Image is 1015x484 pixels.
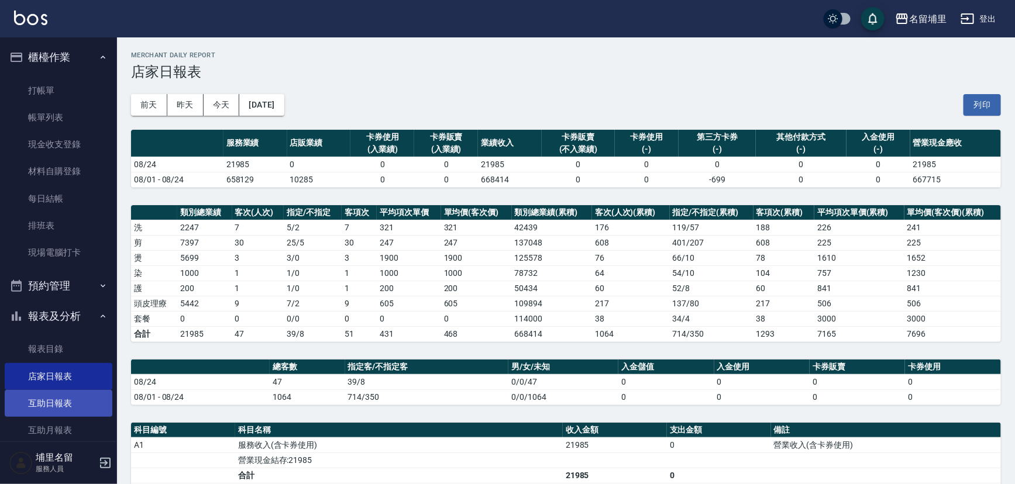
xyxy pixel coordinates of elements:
[5,104,112,131] a: 帳單列表
[342,205,377,220] th: 客項次
[5,336,112,362] a: 報表目錄
[417,143,475,155] div: (入業績)
[235,468,563,483] td: 合計
[753,326,815,341] td: 1293
[670,250,753,265] td: 66 / 10
[814,220,904,235] td: 226
[814,311,904,326] td: 3000
[177,205,232,220] th: 類別總業績
[350,172,414,187] td: 0
[753,296,815,311] td: 217
[849,131,907,143] div: 入金使用
[177,311,232,326] td: 0
[847,172,910,187] td: 0
[512,326,592,341] td: 668414
[592,326,670,341] td: 1064
[814,265,904,281] td: 757
[5,239,112,266] a: 現場電腦打卡
[810,359,905,375] th: 卡券販賣
[670,265,753,281] td: 54 / 10
[615,172,679,187] td: 0
[441,311,512,326] td: 0
[759,131,844,143] div: 其他付款方式
[904,326,1001,341] td: 7696
[810,374,905,389] td: 0
[131,130,1001,188] table: a dense table
[204,94,240,116] button: 今天
[441,205,512,220] th: 單均價(客次價)
[904,235,1001,250] td: 225
[342,296,377,311] td: 9
[441,250,512,265] td: 1900
[177,296,232,311] td: 5442
[342,265,377,281] td: 1
[670,281,753,296] td: 52 / 8
[377,250,441,265] td: 1900
[5,131,112,158] a: 現金收支登錄
[542,157,615,172] td: 0
[177,265,232,281] td: 1000
[353,143,411,155] div: (入業績)
[377,296,441,311] td: 605
[284,235,342,250] td: 25 / 5
[759,143,844,155] div: (-)
[5,158,112,185] a: 材料自購登錄
[753,235,815,250] td: 608
[284,265,342,281] td: 1 / 0
[235,423,563,438] th: 科目名稱
[5,212,112,239] a: 排班表
[441,281,512,296] td: 200
[814,235,904,250] td: 225
[890,7,951,31] button: 名留埔里
[5,77,112,104] a: 打帳單
[679,157,756,172] td: 0
[904,250,1001,265] td: 1652
[287,130,351,157] th: 店販業績
[861,7,885,30] button: save
[910,172,1001,187] td: 667715
[342,220,377,235] td: 7
[131,281,177,296] td: 護
[615,157,679,172] td: 0
[670,220,753,235] td: 119 / 57
[36,452,95,464] h5: 埔里名留
[563,468,667,483] td: 21985
[756,172,847,187] td: 0
[232,250,284,265] td: 3
[904,311,1001,326] td: 3000
[618,374,714,389] td: 0
[342,281,377,296] td: 1
[753,205,815,220] th: 客項次(累積)
[223,130,287,157] th: 服務業績
[478,130,542,157] th: 業績收入
[964,94,1001,116] button: 列印
[814,296,904,311] td: 506
[417,131,475,143] div: 卡券販賣
[592,296,670,311] td: 217
[377,326,441,341] td: 431
[232,326,284,341] td: 47
[377,281,441,296] td: 200
[377,220,441,235] td: 321
[682,143,753,155] div: (-)
[756,157,847,172] td: 0
[545,143,612,155] div: (不入業績)
[563,437,667,452] td: 21985
[592,220,670,235] td: 176
[810,389,905,405] td: 0
[753,265,815,281] td: 104
[814,281,904,296] td: 841
[441,265,512,281] td: 1000
[847,157,910,172] td: 0
[131,326,177,341] td: 合計
[131,359,1001,405] table: a dense table
[478,157,542,172] td: 21985
[5,271,112,301] button: 預約管理
[512,250,592,265] td: 125578
[905,389,1001,405] td: 0
[814,326,904,341] td: 7165
[342,311,377,326] td: 0
[512,296,592,311] td: 109894
[167,94,204,116] button: 昨天
[284,205,342,220] th: 指定/不指定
